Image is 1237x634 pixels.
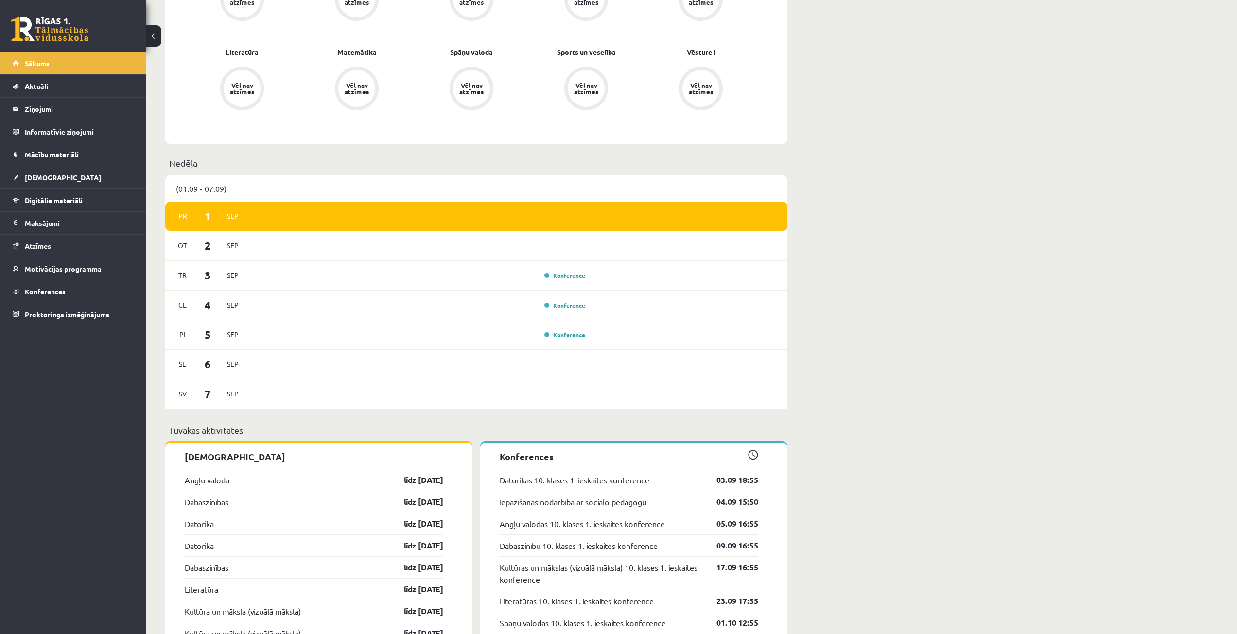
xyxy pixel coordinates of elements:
[13,189,134,211] a: Digitālie materiāli
[25,196,83,205] span: Digitālie materiāli
[702,540,758,551] a: 09.09 16:55
[544,331,585,339] a: Konference
[193,356,223,372] span: 6
[500,617,666,629] a: Spāņu valodas 10. klases 1. ieskaites konference
[414,67,529,112] a: Vēl nav atzīmes
[13,235,134,257] a: Atzīmes
[193,326,223,343] span: 5
[500,450,758,463] p: Konferences
[193,238,223,254] span: 2
[343,82,370,95] div: Vēl nav atzīmes
[173,386,193,401] span: Sv
[185,583,218,595] a: Literatūra
[193,297,223,313] span: 4
[387,496,443,508] a: līdz [DATE]
[687,47,715,57] a: Vēsture I
[165,175,787,202] div: (01.09 - 07.09)
[223,327,243,342] span: Sep
[169,424,784,437] p: Tuvākās aktivitātes
[500,518,665,530] a: Angļu valodas 10. klases 1. ieskaites konference
[387,583,443,595] a: līdz [DATE]
[173,208,193,223] span: Pr
[223,268,243,283] span: Sep
[702,518,758,530] a: 05.09 16:55
[450,47,493,57] a: Spāņu valoda
[193,386,223,402] span: 7
[169,156,784,170] p: Nedēļa
[25,82,48,90] span: Aktuāli
[13,75,134,97] a: Aktuāli
[173,238,193,253] span: Ot
[185,450,443,463] p: [DEMOGRAPHIC_DATA]
[25,310,109,319] span: Proktoringa izmēģinājums
[544,272,585,279] a: Konference
[500,540,658,551] a: Dabaszinību 10. klases 1. ieskaites konference
[25,212,134,234] legend: Maksājumi
[25,287,66,296] span: Konferences
[337,47,377,57] a: Matemātika
[299,67,414,112] a: Vēl nav atzīmes
[387,474,443,486] a: līdz [DATE]
[702,617,758,629] a: 01.10 12:55
[173,268,193,283] span: Tr
[387,605,443,617] a: līdz [DATE]
[223,297,243,312] span: Sep
[25,173,101,182] span: [DEMOGRAPHIC_DATA]
[557,47,616,57] a: Sports un veselība
[13,257,134,280] a: Motivācijas programma
[185,67,299,112] a: Vēl nav atzīmes
[13,52,134,74] a: Sākums
[13,280,134,303] a: Konferences
[13,98,134,120] a: Ziņojumi
[25,150,79,159] span: Mācību materiāli
[13,303,134,326] a: Proktoringa izmēģinājums
[185,518,214,530] a: Datorika
[500,595,654,607] a: Literatūras 10. klases 1. ieskaites konference
[223,386,243,401] span: Sep
[228,82,256,95] div: Vēl nav atzīmes
[25,264,102,273] span: Motivācijas programma
[11,17,88,41] a: Rīgas 1. Tālmācības vidusskola
[173,297,193,312] span: Ce
[702,562,758,573] a: 17.09 16:55
[13,166,134,188] a: [DEMOGRAPHIC_DATA]
[173,327,193,342] span: Pi
[193,267,223,283] span: 3
[25,241,51,250] span: Atzīmes
[223,238,243,253] span: Sep
[458,82,485,95] div: Vēl nav atzīmes
[185,562,228,573] a: Dabaszinības
[702,595,758,607] a: 23.09 17:55
[185,474,229,486] a: Angļu valoda
[185,496,228,508] a: Dabaszinības
[223,208,243,223] span: Sep
[173,357,193,372] span: Se
[185,605,301,617] a: Kultūra un māksla (vizuālā māksla)
[573,82,600,95] div: Vēl nav atzīmes
[387,540,443,551] a: līdz [DATE]
[13,120,134,143] a: Informatīvie ziņojumi
[226,47,259,57] a: Literatūra
[702,496,758,508] a: 04.09 15:50
[193,208,223,224] span: 1
[25,98,134,120] legend: Ziņojumi
[13,143,134,166] a: Mācību materiāli
[644,67,758,112] a: Vēl nav atzīmes
[544,301,585,309] a: Konference
[223,357,243,372] span: Sep
[387,562,443,573] a: līdz [DATE]
[13,212,134,234] a: Maksājumi
[500,562,702,585] a: Kultūras un mākslas (vizuālā māksla) 10. klases 1. ieskaites konference
[25,120,134,143] legend: Informatīvie ziņojumi
[387,518,443,530] a: līdz [DATE]
[185,540,214,551] a: Datorika
[500,496,646,508] a: Iepazīšanās nodarbība ar sociālo pedagogu
[500,474,649,486] a: Datorikas 10. klases 1. ieskaites konference
[529,67,644,112] a: Vēl nav atzīmes
[687,82,714,95] div: Vēl nav atzīmes
[25,59,50,68] span: Sākums
[702,474,758,486] a: 03.09 18:55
